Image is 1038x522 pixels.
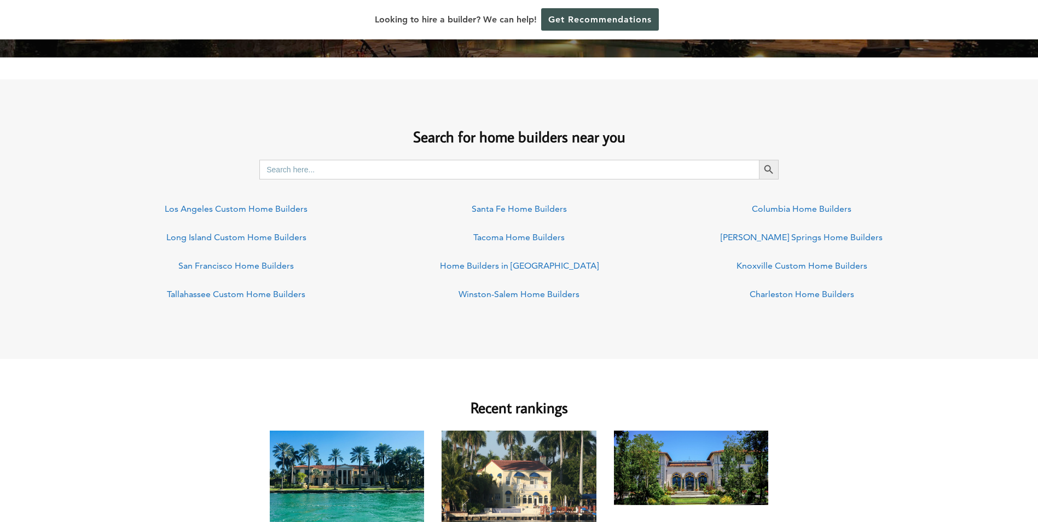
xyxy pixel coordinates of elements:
a: Home Builders in [GEOGRAPHIC_DATA] [440,260,599,271]
a: Tallahassee Custom Home Builders [167,289,305,299]
a: Columbia Home Builders [752,204,851,214]
h2: Recent rankings [270,381,769,419]
a: Santa Fe Home Builders [472,204,567,214]
a: Get Recommendations [541,8,659,31]
iframe: Drift Widget Chat Controller [828,443,1025,509]
a: [PERSON_NAME] Springs Home Builders [721,232,883,242]
a: Tacoma Home Builders [473,232,565,242]
a: San Francisco Home Builders [178,260,294,271]
a: Knoxville Custom Home Builders [737,260,867,271]
a: Los Angeles Custom Home Builders [165,204,308,214]
input: Search here... [259,160,759,179]
a: Winston-Salem Home Builders [459,289,579,299]
svg: Search [763,164,775,176]
a: Charleston Home Builders [750,289,854,299]
a: Long Island Custom Home Builders [166,232,306,242]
